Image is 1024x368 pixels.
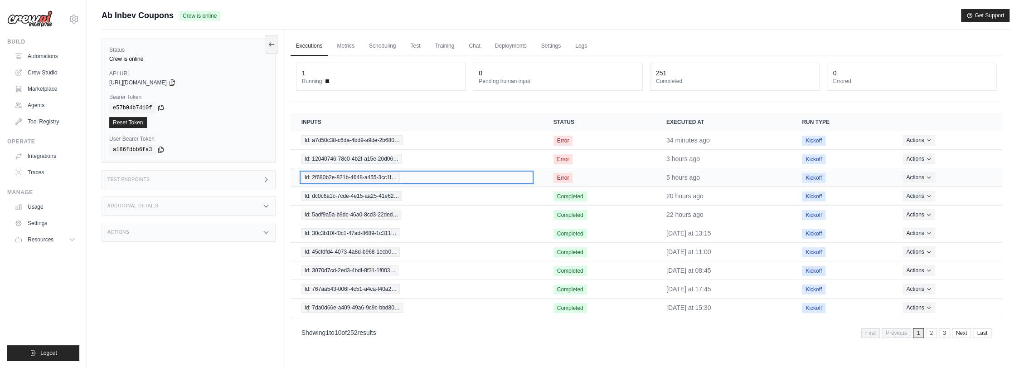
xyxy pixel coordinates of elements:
span: 1 [913,328,924,338]
span: 252 [347,329,357,336]
button: Actions for execution [903,265,935,276]
span: Logout [40,349,57,357]
button: Actions for execution [903,284,935,294]
span: Kickoff [802,285,825,294]
span: First [861,328,880,338]
time: August 28, 2025 at 08:45 GMT-3 [666,174,700,181]
a: Test [405,37,426,56]
th: Executed at [655,113,791,131]
span: Error [553,136,573,146]
span: Crew is online [179,11,220,21]
a: Metrics [331,37,360,56]
a: View execution details for Id [301,154,532,164]
label: User Bearer Token [109,135,268,142]
time: August 27, 2025 at 15:30 GMT-3 [666,211,704,218]
a: View execution details for Id [301,303,532,313]
a: 3 [939,328,950,338]
th: Inputs [291,113,543,131]
dt: Errored [833,78,991,85]
code: a186fdbb6fa3 [109,144,155,155]
span: Completed [553,285,587,294]
span: Id: 30c3b10f-f0c1-47ad-8689-1c311… [301,228,400,238]
span: Completed [553,210,587,220]
button: Actions for execution [903,135,935,146]
a: Last [973,328,991,338]
button: Resources [11,232,79,247]
p: Showing to of results [301,328,376,337]
time: August 28, 2025 at 13:15 GMT-3 [666,137,710,144]
span: Id: a7d50c38-c6da-4bd9-a9de-2b680… [301,135,403,145]
button: Actions for execution [903,153,935,164]
a: View execution details for Id [301,265,532,275]
a: View execution details for Id [301,247,532,257]
time: August 27, 2025 at 13:15 GMT-3 [666,230,711,237]
span: Id: 767aa543-006f-4c51-a4ca-f40a2… [301,284,400,294]
label: Bearer Token [109,93,268,101]
span: Kickoff [802,173,825,183]
span: Error [553,154,573,164]
button: Actions for execution [903,172,935,183]
span: Kickoff [802,229,825,239]
span: Completed [553,229,587,239]
iframe: Chat Widget [979,324,1024,368]
div: 0 [479,69,482,78]
div: 0 [833,69,836,78]
a: View execution details for Id [301,135,532,145]
label: Status [109,46,268,54]
a: Usage [11,200,79,214]
a: View execution details for Id [301,228,532,238]
a: Settings [11,216,79,231]
a: Chat [463,37,485,56]
span: Id: 7da0d66e-a409-49a6-9c9c-bbd80… [301,303,403,313]
span: Completed [553,303,587,313]
a: View execution details for Id [301,210,532,220]
th: Run Type [791,113,892,131]
div: Build [7,38,79,45]
h3: Actions [107,230,129,235]
span: Completed [553,266,587,276]
a: Integrations [11,149,79,163]
nav: Pagination [291,321,1002,344]
span: Id: 2f680b2e-821b-4648-a455-3cc1f… [301,172,400,182]
time: August 27, 2025 at 11:00 GMT-3 [666,248,711,255]
time: August 28, 2025 at 11:00 GMT-3 [666,155,700,162]
span: Kickoff [802,266,825,276]
time: August 27, 2025 at 17:45 GMT-3 [666,192,704,200]
section: Crew executions table [291,113,1002,344]
a: Executions [291,37,328,56]
h3: Additional Details [107,203,158,209]
a: Training [429,37,460,56]
span: Running [302,78,322,85]
a: Settings [536,37,566,56]
a: Automations [11,49,79,64]
a: Agents [11,98,79,113]
span: Resources [28,236,53,243]
label: API URL [109,70,268,77]
div: 251 [656,69,666,78]
button: Actions for execution [903,246,935,257]
span: Kickoff [802,191,825,201]
span: [URL][DOMAIN_NAME] [109,79,167,86]
a: Traces [11,165,79,180]
nav: Pagination [861,328,991,338]
div: 1 [302,69,306,78]
img: Logo [7,10,53,28]
span: Kickoff [802,247,825,257]
span: Id: 3070d7cd-2ed3-4bdf-8f31-1f003… [301,265,399,275]
a: 2 [926,328,937,338]
a: View execution details for Id [301,172,532,182]
span: Ab Inbev Coupons [102,9,174,22]
span: 1 [325,329,329,336]
a: Reset Token [109,117,147,128]
span: Kickoff [802,154,825,164]
a: Tool Registry [11,114,79,129]
dt: Completed [656,78,814,85]
button: Get Support [961,9,1009,22]
time: August 26, 2025 at 17:45 GMT-3 [666,285,711,293]
a: Marketplace [11,82,79,96]
span: Error [553,173,573,183]
span: Kickoff [802,303,825,313]
code: e57b04b7410f [109,103,155,113]
div: Manage [7,189,79,196]
button: Actions for execution [903,228,935,239]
